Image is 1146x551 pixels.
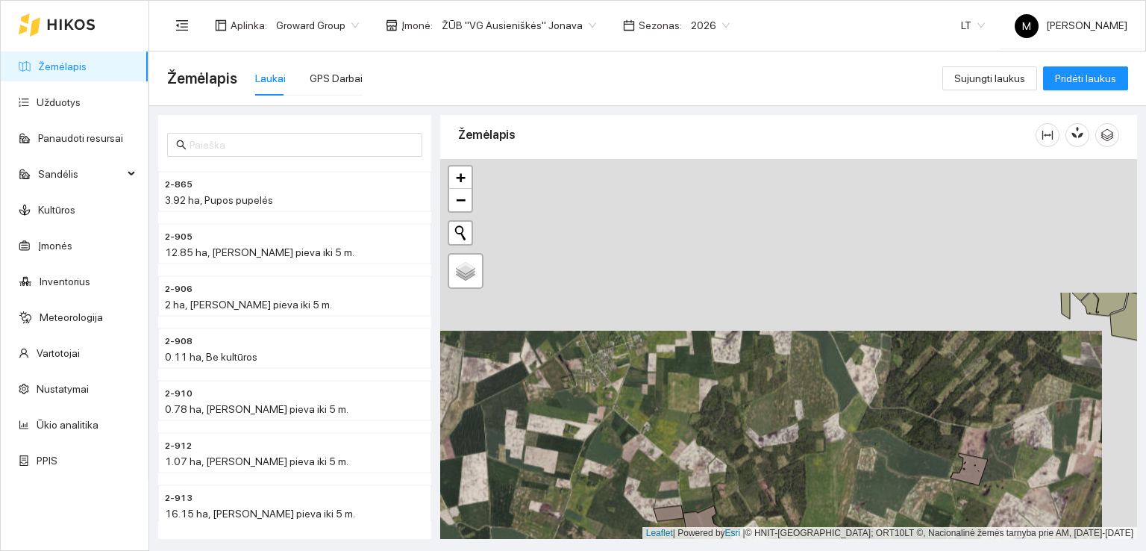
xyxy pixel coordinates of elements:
button: Sujungti laukus [942,66,1037,90]
span: Sandėlis [38,159,123,189]
span: layout [215,19,227,31]
span: 2-908 [165,334,192,349]
a: Sujungti laukus [942,72,1037,84]
span: column-width [1036,129,1059,141]
div: Laukai [255,70,286,87]
a: Inventorius [40,275,90,287]
a: Pridėti laukus [1043,72,1128,84]
span: Sezonas : [639,17,682,34]
a: Meteorologija [40,311,103,323]
span: 12.85 ha, [PERSON_NAME] pieva iki 5 m. [165,246,354,258]
a: Ūkio analitika [37,419,98,431]
span: Aplinka : [231,17,267,34]
button: Pridėti laukus [1043,66,1128,90]
span: 0.11 ha, Be kultūros [165,351,257,363]
span: 2-910 [165,387,192,401]
a: Layers [449,255,482,287]
span: 0.78 ha, [PERSON_NAME] pieva iki 5 m. [165,403,348,415]
span: Žemėlapis [167,66,237,90]
span: − [456,190,466,209]
span: Įmonė : [401,17,433,34]
a: Leaflet [646,528,673,538]
span: Pridėti laukus [1055,70,1116,87]
a: Zoom out [449,189,472,211]
a: Žemėlapis [38,60,87,72]
span: 2-906 [165,282,192,296]
a: PPIS [37,455,57,467]
span: [PERSON_NAME] [1015,19,1127,31]
a: Nustatymai [37,383,89,395]
span: M [1022,14,1031,38]
span: search [176,140,187,150]
span: + [456,168,466,187]
span: Groward Group [276,14,359,37]
a: Užduotys [37,96,81,108]
a: Esri [725,528,741,538]
button: Initiate a new search [449,222,472,244]
span: 2-912 [165,439,192,453]
div: Žemėlapis [458,113,1036,156]
span: shop [386,19,398,31]
span: ŽŪB "VG Ausieniškės" Jonava [442,14,596,37]
span: 2-865 [165,178,192,192]
span: 2 ha, [PERSON_NAME] pieva iki 5 m. [165,299,332,311]
a: Kultūros [38,204,75,216]
span: menu-fold [175,19,189,32]
div: GPS Darbai [310,70,363,87]
a: Panaudoti resursai [38,132,123,144]
span: 2-913 [165,491,192,505]
a: Vartotojai [37,347,80,359]
button: column-width [1036,123,1059,147]
span: 3.92 ha, Pupos pupelės [165,194,273,206]
span: calendar [623,19,635,31]
span: LT [961,14,985,37]
span: 1.07 ha, [PERSON_NAME] pieva iki 5 m. [165,455,348,467]
a: Zoom in [449,166,472,189]
span: 2026 [691,14,730,37]
span: | [743,528,745,538]
span: Sujungti laukus [954,70,1025,87]
span: 2-905 [165,230,192,244]
input: Paieška [190,137,413,153]
a: Įmonės [38,240,72,252]
span: 16.15 ha, [PERSON_NAME] pieva iki 5 m. [165,508,355,520]
div: | Powered by © HNIT-[GEOGRAPHIC_DATA]; ORT10LT ©, Nacionalinė žemės tarnyba prie AM, [DATE]-[DATE] [642,527,1137,540]
button: menu-fold [167,10,197,40]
